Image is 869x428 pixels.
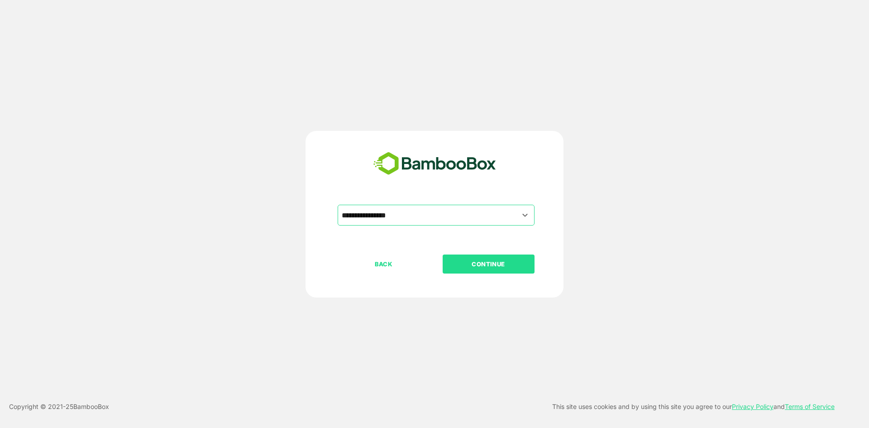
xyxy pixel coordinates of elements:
p: BACK [339,259,429,269]
button: Open [519,209,531,221]
p: Copyright © 2021- 25 BambooBox [9,401,109,412]
img: bamboobox [368,149,501,179]
p: This site uses cookies and by using this site you agree to our and [552,401,835,412]
p: CONTINUE [443,259,534,269]
a: Privacy Policy [732,403,774,410]
a: Terms of Service [785,403,835,410]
